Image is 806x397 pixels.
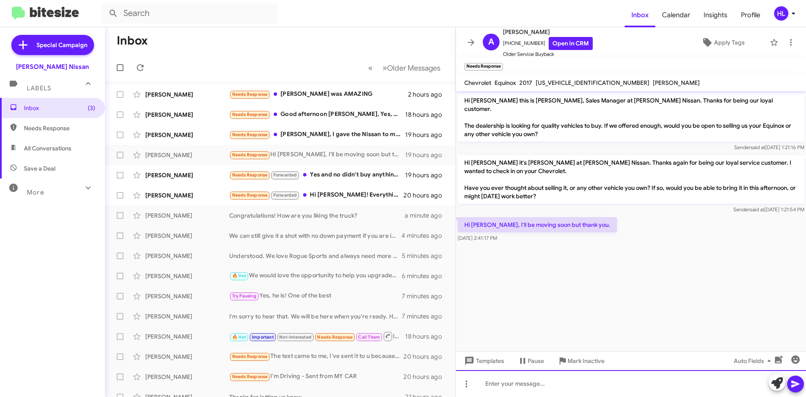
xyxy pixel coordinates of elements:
div: Good afternoon [PERSON_NAME], Yes, everything went well when I visited your dealership. I am just... [229,110,405,119]
div: a minute ago [405,211,449,220]
div: 7 minutes ago [402,292,449,300]
span: Needs Response [232,374,268,379]
button: HL [767,6,797,21]
div: 4 minutes ago [401,231,449,240]
span: 2017 [519,79,532,87]
div: 20 hours ago [403,373,449,381]
a: Open in CRM [549,37,593,50]
span: Needs Response [232,152,268,158]
div: 18 hours ago [405,332,449,341]
div: 5 minutes ago [402,252,449,260]
span: Inbox [24,104,95,112]
div: [PERSON_NAME] [145,110,229,119]
button: Pause [511,353,551,368]
button: Mark Inactive [551,353,611,368]
span: [PERSON_NAME] [503,27,593,37]
span: Calendar [655,3,697,27]
a: Profile [734,3,767,27]
button: Next [377,59,445,76]
div: Hi [PERSON_NAME], I'll be moving soon but thank you. [229,150,405,160]
nav: Page navigation example [364,59,445,76]
span: Apply Tags [714,35,745,50]
span: Needs Response [232,92,268,97]
span: Call Them [358,334,380,340]
input: Search [102,3,278,24]
div: 20 hours ago [403,352,449,361]
small: Needs Response [464,63,503,71]
span: Needs Response [232,112,268,117]
span: Auto Fields [734,353,774,368]
div: 6 minutes ago [402,272,449,280]
div: [PERSON_NAME] [145,292,229,300]
div: The text came to me, I've sent it to u because it is ur car. 15 minutes at the y tonight please. [229,352,403,361]
span: Needs Response [317,334,353,340]
span: More [27,189,44,196]
div: We would love the opportunity to help you upgrade. Do you have a day in mind that works best for ... [229,271,402,281]
span: A [488,35,494,49]
span: Needs Response [232,132,268,137]
span: [US_VEHICLE_IDENTIFICATION_NUMBER] [536,79,649,87]
div: We can still give it a shot with no down payment if you are interested! If not, we can set a remi... [229,231,401,240]
span: Sender [DATE] 1:21:16 PM [734,144,804,150]
span: Labels [27,84,51,92]
div: [PERSON_NAME] [145,272,229,280]
span: said at [750,206,764,213]
a: Special Campaign [11,35,94,55]
span: Save a Deal [24,164,55,173]
span: [DATE] 2:41:17 PM [458,235,497,241]
span: Special Campaign [37,41,87,49]
div: HL [774,6,788,21]
button: Apply Tags [680,35,766,50]
div: [PERSON_NAME] Nissan [16,63,89,71]
span: Pause [528,353,544,368]
div: I'm Driving - Sent from MY CAR [229,372,403,381]
div: Understood. We love Rogue Sports and always need more for inventory. When she is home next, would... [229,252,402,260]
div: [PERSON_NAME], I gave the Nissan to my son, who in turn (after a year or so) sold it and used the... [229,130,405,139]
div: [PERSON_NAME] [145,312,229,321]
span: Needs Response [232,192,268,198]
span: (3) [88,104,95,112]
span: Needs Response [232,172,268,178]
div: 18 hours ago [405,110,449,119]
div: 7 minutes ago [402,312,449,321]
span: Forwarded [271,171,299,179]
a: Inbox [625,3,655,27]
p: Hi [PERSON_NAME] it's [PERSON_NAME] at [PERSON_NAME] Nissan. Thanks again for being our loyal ser... [458,155,804,204]
div: I'm sorry to hear that. We will be here when you're ready. Hope she feels better soon [229,312,402,321]
span: [PHONE_NUMBER] [503,37,593,50]
div: 19 hours ago [405,171,449,179]
div: [PERSON_NAME] was AMAZING [229,89,408,99]
div: 20 hours ago [403,191,449,200]
button: Previous [363,59,378,76]
span: 🔥 Hot [232,334,246,340]
div: Yes, he is! One of the best [229,291,402,301]
div: Hi [PERSON_NAME]! Everything was great. You and [PERSON_NAME] are so kind and helpful. Unfortunat... [229,190,403,200]
div: [PERSON_NAME] [145,151,229,159]
span: » [382,63,387,73]
div: [PERSON_NAME] [145,211,229,220]
div: [PERSON_NAME] [145,373,229,381]
div: [PERSON_NAME] [145,231,229,240]
div: 2 hours ago [408,90,449,99]
span: Templates [463,353,504,368]
p: Hi [PERSON_NAME], I'll be moving soon but thank you. [458,217,617,232]
span: Try Pausing [232,293,256,299]
span: Chevrolet [464,79,491,87]
div: [PERSON_NAME] [145,191,229,200]
div: Congratulations! How are you liking the truck? [229,211,405,220]
div: Yes and no didn't buy anything but it's the money in time it's going to happen but right now I do... [229,170,405,180]
span: Forwarded [271,192,299,200]
span: « [368,63,373,73]
a: Insights [697,3,734,27]
span: Equinox [495,79,516,87]
button: Auto Fields [727,353,781,368]
span: Needs Response [24,124,95,132]
span: [PERSON_NAME] [653,79,700,87]
h1: Inbox [117,34,148,47]
div: 19 hours ago [405,151,449,159]
button: Templates [456,353,511,368]
div: [PERSON_NAME] [145,332,229,341]
div: [PERSON_NAME] [145,252,229,260]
